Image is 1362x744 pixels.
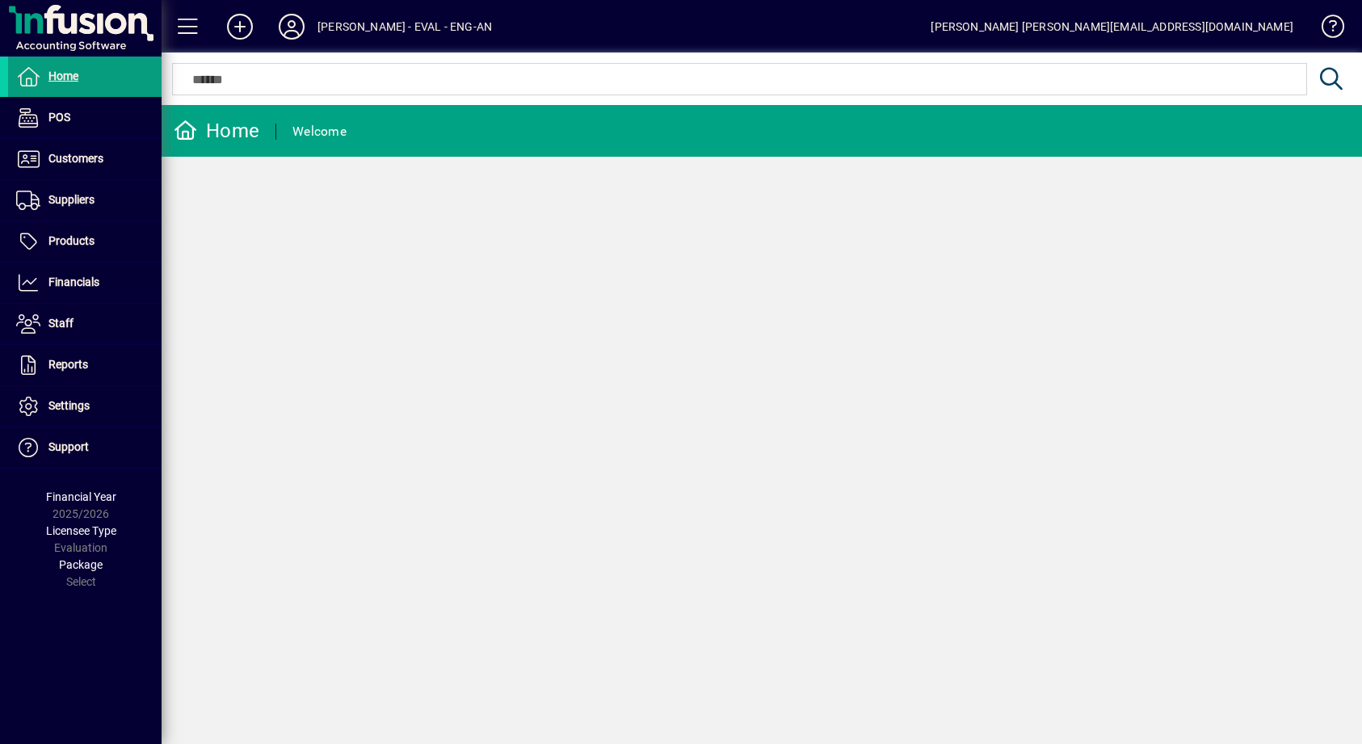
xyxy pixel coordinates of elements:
[8,345,162,385] a: Reports
[48,193,95,206] span: Suppliers
[214,12,266,41] button: Add
[48,440,89,453] span: Support
[48,399,90,412] span: Settings
[8,139,162,179] a: Customers
[48,111,70,124] span: POS
[317,14,492,40] div: [PERSON_NAME] - EVAL - ENG-AN
[8,98,162,138] a: POS
[48,358,88,371] span: Reports
[8,263,162,303] a: Financials
[48,317,74,330] span: Staff
[48,275,99,288] span: Financials
[1309,3,1342,56] a: Knowledge Base
[48,152,103,165] span: Customers
[8,427,162,468] a: Support
[46,524,116,537] span: Licensee Type
[46,490,116,503] span: Financial Year
[8,386,162,427] a: Settings
[174,118,259,144] div: Home
[8,221,162,262] a: Products
[8,304,162,344] a: Staff
[8,180,162,221] a: Suppliers
[48,69,78,82] span: Home
[48,234,95,247] span: Products
[266,12,317,41] button: Profile
[59,558,103,571] span: Package
[292,119,347,145] div: Welcome
[931,14,1293,40] div: [PERSON_NAME] [PERSON_NAME][EMAIL_ADDRESS][DOMAIN_NAME]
